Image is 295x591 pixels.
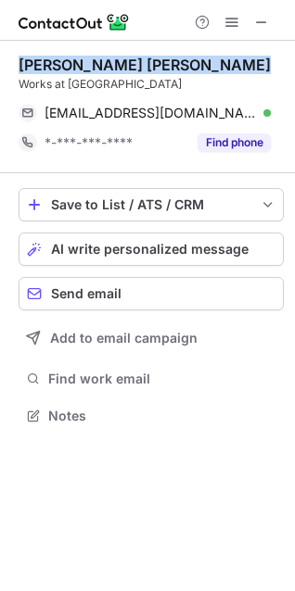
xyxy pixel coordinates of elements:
span: Notes [48,408,276,424]
img: ContactOut v5.3.10 [19,11,130,33]
div: [PERSON_NAME] [PERSON_NAME] [19,56,271,74]
span: Find work email [48,371,276,387]
div: Save to List / ATS / CRM [51,197,251,212]
button: AI write personalized message [19,233,284,266]
button: Reveal Button [198,133,271,152]
div: Works at [GEOGRAPHIC_DATA] [19,76,284,93]
span: AI write personalized message [51,242,249,257]
button: Notes [19,403,284,429]
button: save-profile-one-click [19,188,284,221]
button: Find work email [19,366,284,392]
span: Add to email campaign [50,331,198,346]
span: Send email [51,286,122,301]
button: Add to email campaign [19,321,284,355]
button: Send email [19,277,284,310]
span: [EMAIL_ADDRESS][DOMAIN_NAME] [45,105,257,121]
